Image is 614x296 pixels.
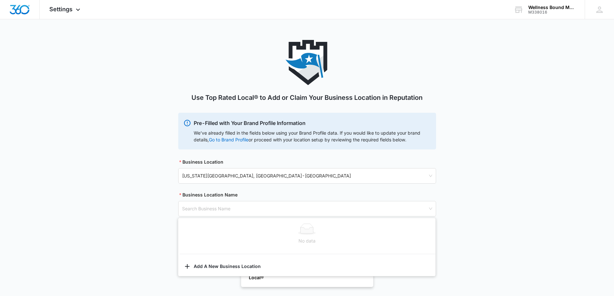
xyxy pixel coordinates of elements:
label: Business Location Name [180,191,238,198]
span: Settings [49,6,73,13]
span: [US_STATE][GEOGRAPHIC_DATA], [GEOGRAPHIC_DATA] - [GEOGRAPHIC_DATA] [182,170,432,181]
p: Pre-Filled with Your Brand Profile Information [194,119,431,127]
label: Business Location [180,158,223,166]
div: account id [528,10,575,14]
h1: Use Top Rated Local® to Add or Claim Your Business Location in Reputation [191,93,423,102]
img: Top Rated Local® [285,40,330,85]
div: account name [528,5,575,10]
div: Reputation Setup Step 1 of 3 [249,263,365,269]
div: Add, Claim or Link to a Business on Top Rated Local® [249,269,365,280]
div: We’ve already filled in the fields below using your Brand Profile data. If you would like to upda... [194,129,431,143]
